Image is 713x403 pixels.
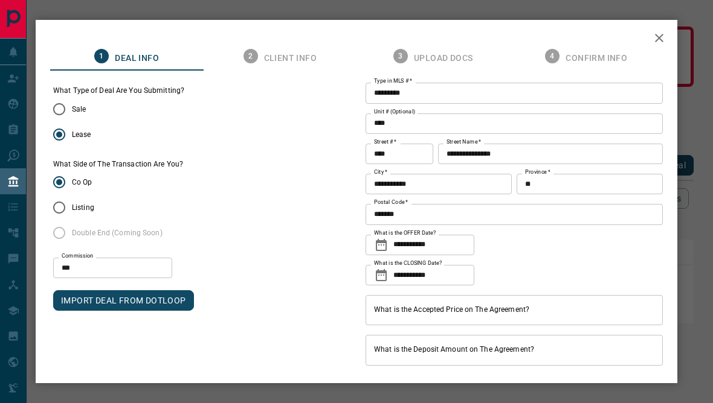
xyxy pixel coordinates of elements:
[374,229,436,237] label: What is the OFFER Date?
[374,77,412,85] label: Type in MLS #
[100,52,104,60] text: 1
[72,104,86,115] span: Sale
[374,259,442,267] label: What is the CLOSING Date?
[62,252,94,260] label: Commission
[374,198,408,206] label: Postal Code
[53,86,184,96] legend: What Type of Deal Are You Submitting?
[374,108,415,116] label: Unit # (Optional)
[374,168,387,176] label: City
[53,159,183,170] label: What Side of The Transaction Are You?
[115,53,159,64] span: Deal Info
[72,202,94,213] span: Listing
[53,290,194,311] button: IMPORT DEAL FROM DOTLOOP
[72,129,91,140] span: Lease
[72,227,163,238] span: Double End (Coming Soon)
[525,168,550,176] label: Province
[72,177,92,188] span: Co Op
[447,138,481,146] label: Street Name
[374,138,396,146] label: Street #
